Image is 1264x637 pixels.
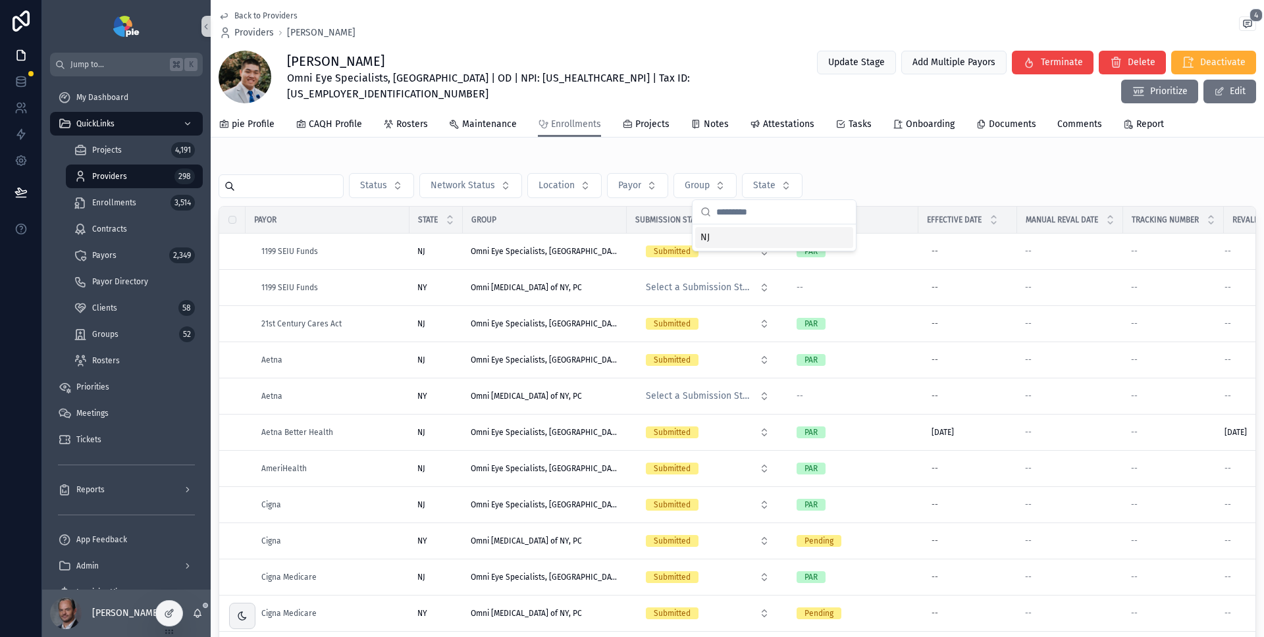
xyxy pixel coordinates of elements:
a: 1199 SEIU Funds [261,246,318,257]
span: -- [797,282,803,293]
a: 1199 SEIU Funds [261,282,402,293]
span: Omni Eye Specialists, [GEOGRAPHIC_DATA] [471,427,619,438]
button: 4 [1239,16,1256,34]
a: -- [1025,463,1115,474]
a: 21st Century Cares Act [261,318,402,329]
span: NJ [417,499,425,510]
span: Select a Submission Status [646,390,754,403]
span: K [186,59,196,70]
a: Comments [1057,113,1102,139]
a: NY [417,282,455,293]
a: -- [1025,318,1115,329]
span: Location [539,179,575,192]
span: Priorities [76,382,109,392]
span: -- [1025,282,1032,293]
span: 4 [1250,9,1263,22]
a: PAR [797,426,910,438]
span: Groups [92,329,118,340]
div: -- [932,463,938,474]
span: Comments [1057,118,1102,131]
button: Select Button [635,565,780,589]
a: Payors2,349 [66,243,203,267]
div: Submitted [654,426,691,438]
span: Reports [76,484,105,495]
span: Maintenance [462,118,517,131]
a: -- [797,391,910,401]
a: -- [1025,355,1115,365]
a: Cigna [261,536,402,546]
span: NJ [417,355,425,365]
span: NY [417,536,427,546]
a: Enrollments3,514 [66,191,203,215]
div: -- [932,391,938,401]
span: Aetna Better Health [261,427,333,438]
span: -- [1025,427,1032,438]
a: Cigna [261,499,281,510]
span: -- [1131,536,1138,546]
span: Providers [234,26,274,39]
a: Contracts [66,217,203,241]
a: Select Button [635,528,781,553]
span: -- [1025,499,1032,510]
a: Omni Eye Specialists, [GEOGRAPHIC_DATA] [471,355,619,365]
span: Payor [618,179,641,192]
div: Submitted [654,245,691,257]
div: 52 [179,326,195,342]
span: Jump to... [70,59,165,70]
span: Rosters [92,355,120,366]
a: pie Profile [219,113,275,139]
div: 4,191 [171,142,195,158]
a: NJ [417,318,455,329]
span: -- [1131,355,1138,365]
div: PAR [804,318,818,330]
span: Network Status [431,179,495,192]
a: -- [1131,318,1216,329]
button: Prioritize [1121,80,1198,103]
span: NY [417,282,427,293]
span: NY [417,391,427,401]
span: -- [1224,536,1231,546]
button: Select Button [635,601,780,625]
div: 3,514 [171,195,195,211]
a: Documents [976,113,1036,139]
button: Select Button [635,276,780,299]
div: -- [932,318,938,329]
span: Group [685,179,710,192]
a: My Dashboard [50,86,203,109]
div: PAR [804,499,818,511]
img: App logo [113,16,139,37]
span: -- [1025,318,1032,329]
a: Providers298 [66,165,203,188]
span: Status [360,179,387,192]
span: 21st Century Cares Act [261,318,342,329]
button: Select Button [635,457,780,480]
a: Select Button [635,311,781,336]
span: -- [1131,572,1138,582]
a: NJ [417,246,455,257]
span: My Dashboard [76,92,128,103]
span: Delete [1128,56,1155,69]
a: -- [926,313,1009,334]
a: Attestations [750,113,814,139]
div: -- [932,499,938,510]
span: -- [1131,282,1138,293]
a: Omni Eye Specialists, [GEOGRAPHIC_DATA] [471,246,619,257]
span: Report [1136,118,1164,131]
span: Omni [MEDICAL_DATA] of NY, PC [471,536,582,546]
button: Select Button [635,312,780,336]
a: Projects4,191 [66,138,203,162]
a: AmeriHealth [261,463,307,474]
span: Payor Directory [92,276,148,287]
a: -- [926,349,1009,370]
span: Back to Providers [234,11,298,21]
a: App Feedback [50,528,203,551]
a: NJ [417,572,455,582]
a: Select Button [635,420,781,445]
a: AmeriHealth [261,463,402,474]
a: -- [926,458,1009,479]
span: -- [1224,499,1231,510]
span: pie Profile [232,118,275,131]
a: 1199 SEIU Funds [261,246,402,257]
